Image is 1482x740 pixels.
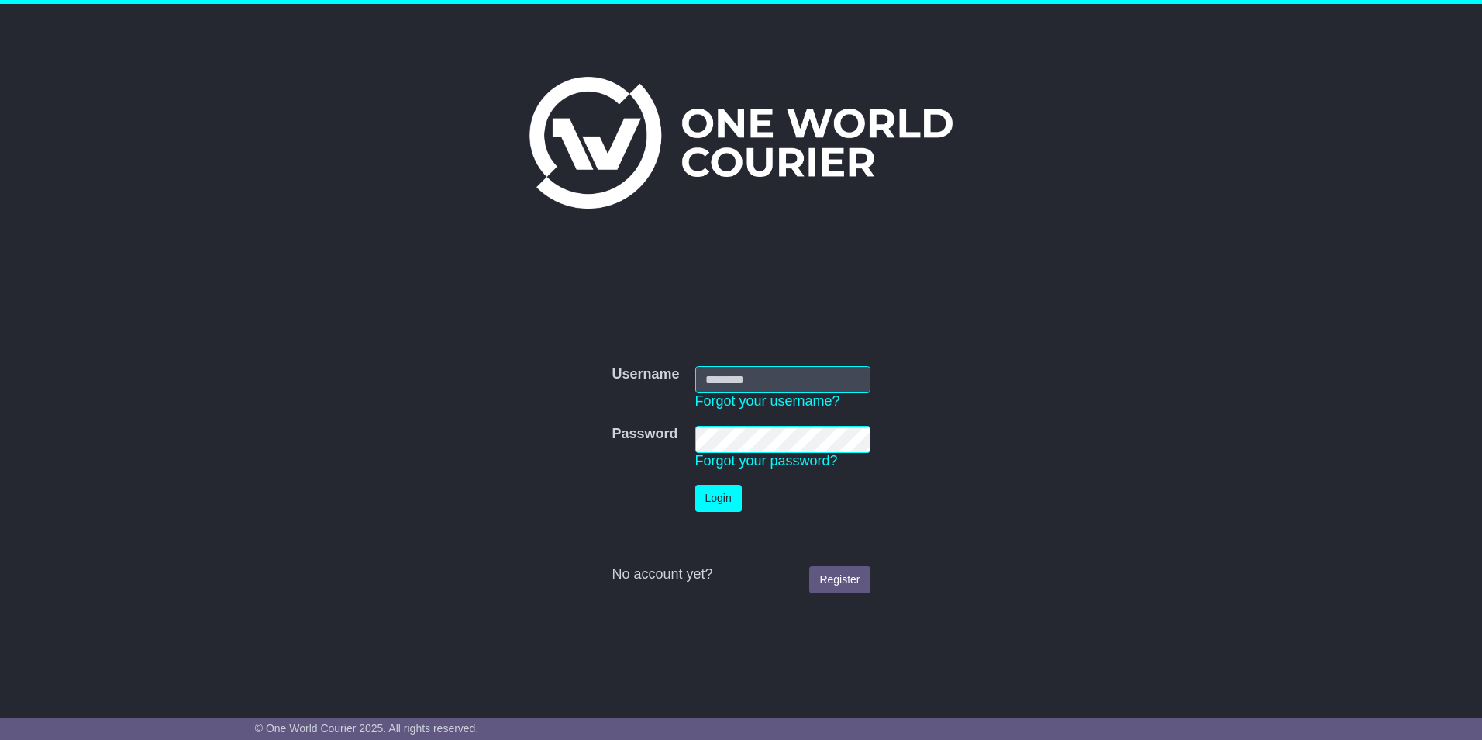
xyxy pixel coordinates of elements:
button: Login [695,485,742,512]
span: © One World Courier 2025. All rights reserved. [255,722,479,735]
label: Username [612,366,679,383]
a: Register [809,566,870,593]
div: No account yet? [612,566,870,583]
a: Forgot your username? [695,393,840,409]
img: One World [529,77,953,209]
a: Forgot your password? [695,453,838,469]
label: Password [612,426,677,443]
